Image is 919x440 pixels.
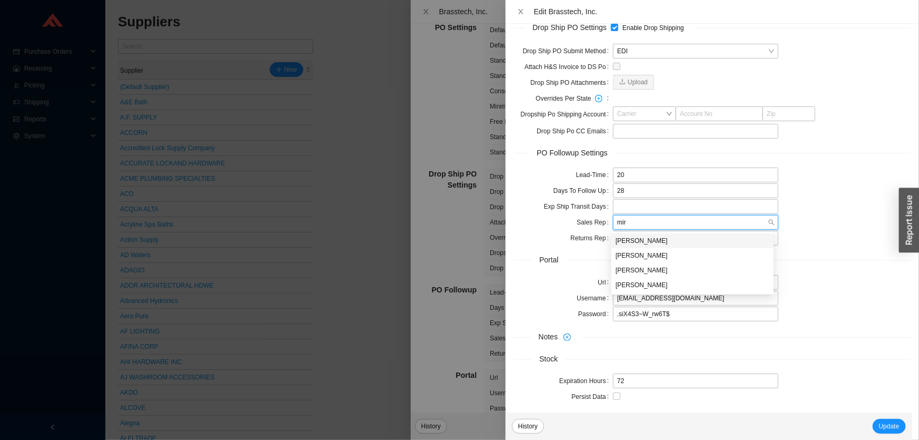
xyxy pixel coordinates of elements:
div: Miri Newman [611,233,774,248]
div: [PERSON_NAME] [616,236,769,246]
button: uploadUpload [613,75,654,90]
div: Drop Ship PO Settings [532,21,688,35]
button: History [512,419,544,434]
button: Overrides Per State [591,91,606,106]
label: Exp Ship Transit Days [544,199,613,214]
span: Notes [531,330,582,345]
span: Update [879,421,900,432]
button: Close [514,7,528,16]
div: Moshe Silberman [611,263,774,278]
span: History [518,421,538,432]
input: Account No [676,106,763,121]
span: Overrides Per State [536,91,606,106]
button: Update [873,419,906,434]
div: Naomi Altstadter [611,278,774,292]
label: Expiration Hours [559,374,613,388]
label: Returns Rep [570,231,613,246]
button: plus-circle [560,330,575,345]
label: Persist Data [571,389,613,404]
label: Sales Rep [577,215,613,230]
label: Drop Ship Po CC Emails [537,124,613,139]
label: Attach H&S Invoice to DS Po [525,60,613,74]
label: Dropship Po Shipping Account [521,107,613,122]
label: Lead-Time [576,168,613,182]
span: PO Followup Settings [529,147,615,159]
label: Password [578,307,613,321]
span: close [517,8,525,15]
div: Edit Brasstech, Inc. [534,6,911,17]
label: Url [598,275,613,290]
span: plus-circle [592,95,606,102]
label: Username [577,291,613,306]
span: Stock [532,353,565,365]
div: [PERSON_NAME] [616,266,769,275]
span: EDI [617,44,774,58]
label: Drop Ship PO Attachments [530,75,613,90]
div: Miriam Abitbol [611,248,774,263]
span: Portal [532,254,566,266]
label: Drop Ship PO Submit Method [523,44,613,58]
input: Zip [763,106,815,121]
div: [PERSON_NAME] [616,251,769,260]
span: plus-circle [560,334,574,341]
div: [PERSON_NAME] [616,280,769,290]
label: Days To Follow Up [554,183,613,198]
span: Enable Drop Shipping [618,23,688,33]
